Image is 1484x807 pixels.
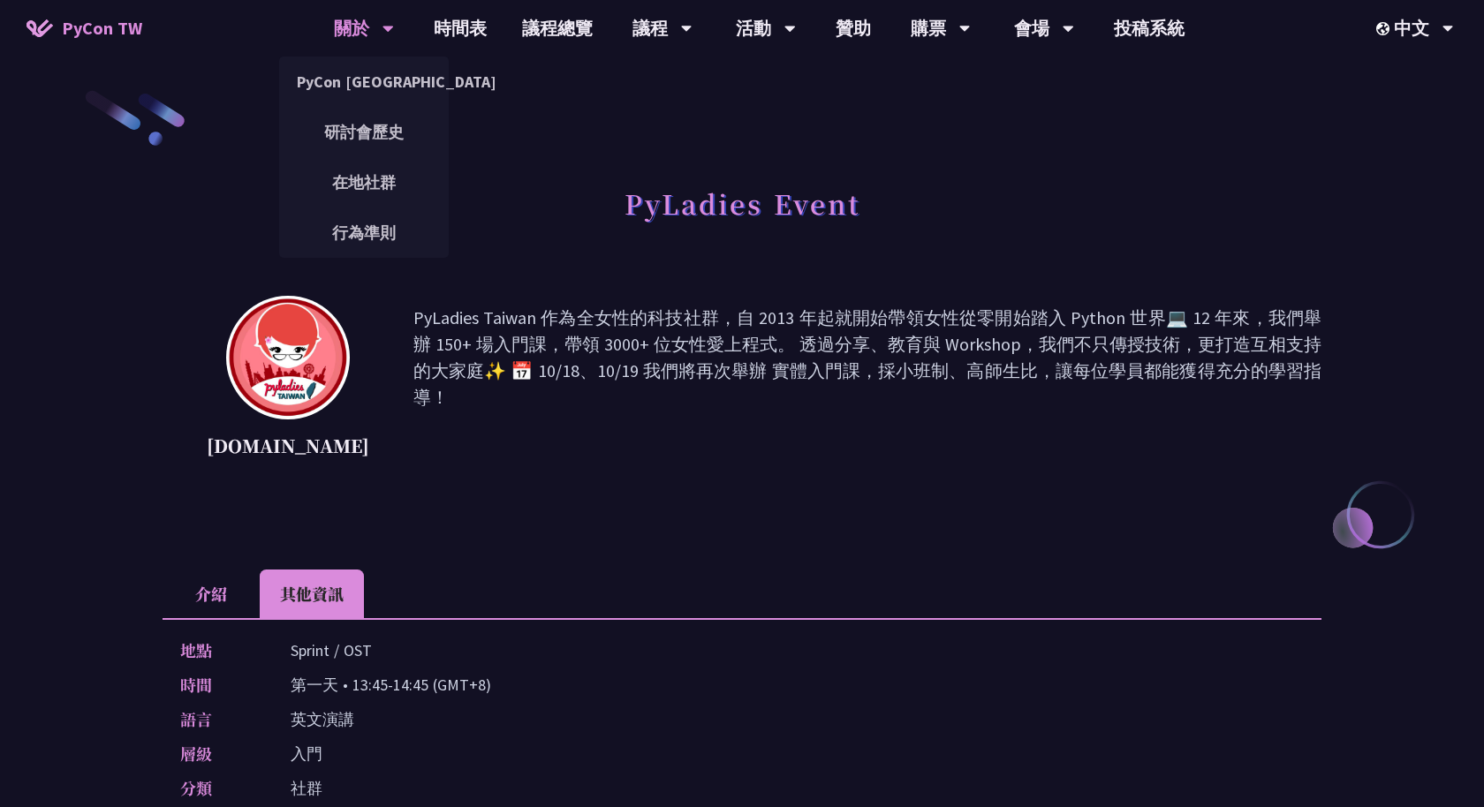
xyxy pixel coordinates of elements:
[62,15,142,41] span: PyCon TW
[291,775,322,801] p: 社群
[625,177,860,230] h1: PyLadies Event
[291,706,354,732] p: 英文演講
[180,672,255,698] p: 時間
[291,741,322,766] p: 入門
[279,111,449,153] a: 研討會歷史
[1376,22,1394,35] img: Locale Icon
[180,741,255,766] p: 層級
[163,569,260,618] li: 介紹
[260,569,364,618] li: 其他資訊
[226,296,350,419] img: pyladies.tw
[279,162,449,203] a: 在地社群
[9,6,160,50] a: PyCon TW
[279,212,449,253] a: 行為準則
[180,637,255,663] p: 地點
[26,19,53,37] img: Home icon of PyCon TW 2025
[291,672,491,698] p: 第一天 • 13:45-14:45 (GMT+8)
[180,706,255,732] p: 語言
[207,433,369,459] p: [DOMAIN_NAME]
[413,305,1321,464] p: PyLadies Taiwan 作為全女性的科技社群，自 2013 年起就開始帶領女性從零開始踏入 Python 世界💻 12 年來，我們舉辦 150+ 場入門課，帶領 3000+ 位女性愛上程...
[279,61,449,102] a: PyCon [GEOGRAPHIC_DATA]
[180,775,255,801] p: 分類
[291,637,372,663] p: Sprint / OST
